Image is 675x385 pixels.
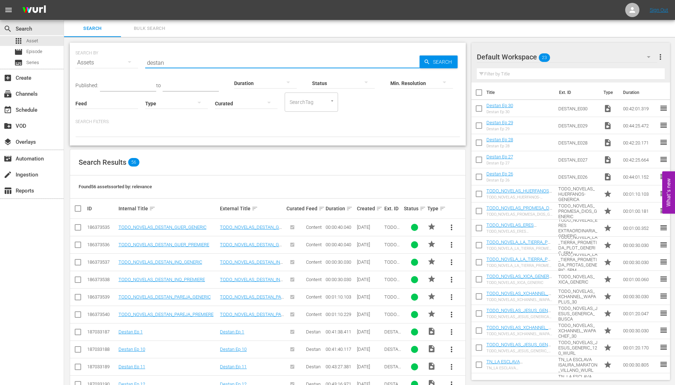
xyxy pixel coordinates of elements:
[486,274,552,284] a: TODO_NOVELAS_XICA_GENERIC
[447,345,456,354] span: more_vert
[555,202,601,220] td: TODO_NOVELAS_PROMESA_DIOS_GENERIC
[128,158,139,167] span: 56
[346,205,353,212] span: sort
[486,144,513,148] div: Destan Ep 28
[384,347,401,357] span: DESTAN_E010
[326,225,355,230] div: 00:00:40.040
[220,259,283,270] a: TODO_NOVELAS_DESTAN_INQ_GENERIC
[384,364,401,375] span: DESTAN_E011
[118,225,206,230] a: TODO_NOVELAS_DESTAN_GUER_GENERIC
[447,241,456,249] span: more_vert
[118,329,143,334] a: Destan Ep 1
[620,356,659,373] td: 00:00:30.805
[603,207,612,215] span: Promo
[555,220,601,237] td: TODO_NOVELAS_ERES EXTRAORDINARIA_GENERIC
[486,195,553,200] div: TODO_NOVELAS_HUERFANOS-GENERICA
[555,305,601,322] td: TODO_NOVELAS_JESUS_GENERICA_BUSCA
[620,151,659,168] td: 00:42:25.664
[326,259,355,265] div: 00:00:30.030
[326,329,355,334] div: 00:41:38.411
[75,119,460,125] p: Search Filters:
[118,347,145,352] a: Destan Ep 10
[620,237,659,254] td: 00:00:30.030
[659,258,668,266] span: reorder
[87,259,116,265] div: 186373537
[447,328,456,336] span: more_vert
[656,48,665,65] button: more_vert
[662,172,675,214] button: Open Feedback Widget
[318,205,325,212] span: sort
[656,53,665,61] span: more_vert
[87,277,116,282] div: 186373538
[486,83,555,102] th: Title
[659,121,668,130] span: reorder
[603,343,612,352] span: Promo
[555,356,601,373] td: TN_LA ESCLAVA ISAURA_MARATON_VILLANO_WURL
[659,155,668,164] span: reorder
[17,2,51,19] img: ans4CAIJ8jUAAAAAAAAAAAAAAAAAAAAAAAAgQb4GAAAAAAAAAAAAAAAAAAAAAAAAJMjXAAAAAAAAAAAAAAAAAAAAAAAAgAT5G...
[447,275,456,284] span: more_vert
[306,225,322,230] span: Content
[603,360,612,369] span: Promo
[603,326,612,335] span: Promo
[620,220,659,237] td: 00:01:00.352
[357,204,382,213] div: Created
[555,322,601,339] td: TODO_NOVELAS_XCHANNEL_WAPACHEF_30
[326,294,355,300] div: 00:01:10.103
[306,277,322,282] span: Content
[620,185,659,202] td: 00:01:10.103
[384,225,401,257] span: TODO_NOVELAS_DESTAN_GUER_GENERIC
[486,161,513,165] div: Destan Ep 27
[486,315,553,319] div: TODO_NOVELAS_JESUS_GENERICA_BUSCA
[357,294,382,300] div: [DATE]
[620,202,659,220] td: 00:01:00.181
[156,83,161,88] span: to
[357,329,382,334] div: [DATE]
[620,134,659,151] td: 00:42:20.171
[620,305,659,322] td: 00:01:20.047
[486,366,553,370] div: TN_LA ESCLAVA ISAURA_MARATON_VILLANO_WURL
[486,205,552,216] a: TODO_NOVELAS_PROMESA_DIOS_GENERIC
[486,103,513,108] a: Destan Ep 30
[659,223,668,232] span: reorder
[486,188,552,199] a: TODO_NOVELAS_HUERFANOS-GENERICA
[427,257,436,266] span: PROMO
[427,327,436,336] span: Video
[384,206,402,211] div: Ext. ID
[87,206,116,211] div: ID
[79,158,126,167] span: Search Results
[220,312,284,322] a: TODO_NOVELAS_DESTAN_PAREJA_PREMIERE
[420,205,426,212] span: sort
[357,277,382,282] div: [DATE]
[443,289,460,306] button: more_vert
[555,168,601,185] td: DESTAN_E026
[75,83,98,88] span: Published:
[87,364,116,369] div: 187033189
[357,312,382,317] div: [DATE]
[220,347,247,352] a: Destan Ep 10
[486,246,553,251] div: TODO_NOVELA_LA_TIERRA_PROMETIDA_PLOT_GENERIC_5PM
[427,275,436,283] span: PROMO
[26,59,39,66] span: Series
[650,7,668,13] a: Sign Out
[659,189,668,198] span: reorder
[118,364,145,369] a: Destan Ep 11
[384,242,401,274] span: TODO_NOVELAS_DESTAN_GUER_PREMIERE
[357,259,382,265] div: [DATE]
[14,37,23,45] span: Asset
[220,329,244,334] a: Destan Ep 1
[4,122,12,130] span: VOD
[252,205,258,212] span: sort
[427,204,441,213] div: Type
[486,239,551,250] a: TODO_NOVELA_LA_TIERRA_PROMETIDA_PLOT_GENERIC_5PM
[443,219,460,236] button: more_vert
[68,25,117,33] span: Search
[427,362,436,370] span: Video
[555,117,601,134] td: DESTAN_E029
[427,344,436,353] span: Video
[118,294,211,300] a: TODO_NOVELAS_DESTAN_PAREJA_GENERIC
[427,310,436,318] span: PROMO
[486,280,553,285] div: TODO_NOVELAS_XICA_GENERIC
[620,271,659,288] td: 00:01:00.060
[443,323,460,341] button: more_vert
